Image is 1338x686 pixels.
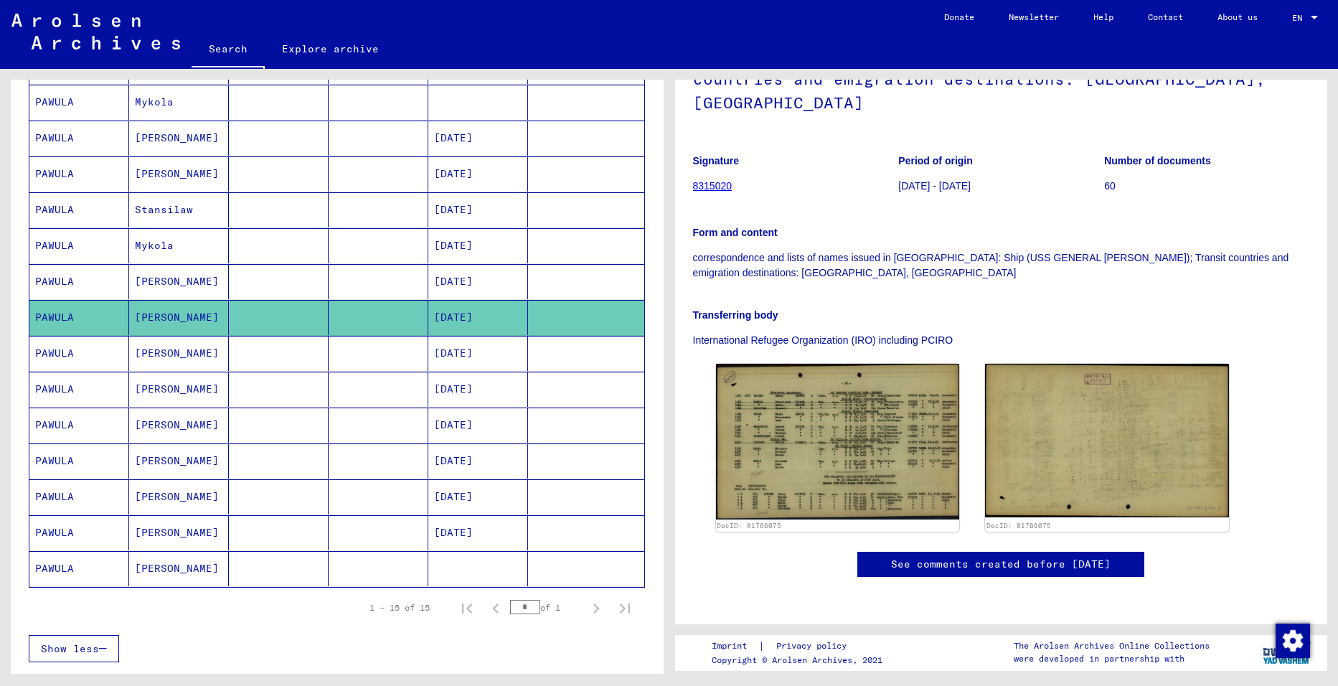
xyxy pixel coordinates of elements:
mat-cell: [DATE] [428,156,528,192]
mat-cell: [PERSON_NAME] [129,551,229,586]
mat-cell: PAWULA [29,85,129,120]
mat-cell: [DATE] [428,192,528,227]
b: Signature [693,155,740,166]
mat-cell: [PERSON_NAME] [129,408,229,443]
mat-cell: PAWULA [29,300,129,335]
p: were developed in partnership with [1014,652,1210,665]
mat-cell: Stansilaw [129,192,229,227]
span: Show less [41,642,99,655]
a: Imprint [712,639,758,654]
p: International Refugee Organization (IRO) including PCIRO [693,333,1310,348]
mat-cell: PAWULA [29,192,129,227]
img: 001.jpg [716,364,960,520]
a: 8315020 [693,180,732,192]
mat-cell: [PERSON_NAME] [129,156,229,192]
p: Copyright © Arolsen Archives, 2021 [712,654,882,667]
b: Form and content [693,227,778,238]
a: Explore archive [265,32,396,66]
img: 002.jpg [985,364,1229,517]
mat-cell: [PERSON_NAME] [129,443,229,479]
img: Change consent [1276,624,1310,658]
mat-cell: PAWULA [29,515,129,550]
mat-cell: PAWULA [29,264,129,299]
mat-cell: [DATE] [428,264,528,299]
mat-cell: [DATE] [428,336,528,371]
mat-cell: [DATE] [428,300,528,335]
a: DocID: 81766075 [986,522,1051,530]
b: Transferring body [693,309,778,321]
mat-cell: PAWULA [29,121,129,156]
mat-cell: PAWULA [29,443,129,479]
img: yv_logo.png [1260,634,1314,670]
mat-cell: [DATE] [428,515,528,550]
mat-cell: [PERSON_NAME] [129,372,229,407]
p: [DATE] - [DATE] [898,179,1103,194]
mat-cell: Mykola [129,85,229,120]
a: See comments created before [DATE] [891,557,1111,572]
mat-cell: [DATE] [428,372,528,407]
p: correspondence and lists of names issued in [GEOGRAPHIC_DATA]: Ship (USS GENERAL [PERSON_NAME]); ... [693,250,1310,281]
button: Next page [582,593,611,622]
mat-cell: [DATE] [428,479,528,514]
b: Period of origin [898,155,972,166]
mat-cell: Mykola [129,228,229,263]
mat-cell: [PERSON_NAME] [129,336,229,371]
div: 1 – 15 of 15 [369,601,430,614]
button: Last page [611,593,639,622]
mat-cell: [PERSON_NAME] [129,300,229,335]
mat-cell: PAWULA [29,408,129,443]
font: | [758,639,765,654]
b: Number of documents [1104,155,1211,166]
a: Privacy policy [765,639,864,654]
div: Change consent [1275,623,1309,657]
img: Arolsen_neg.svg [11,14,180,50]
mat-cell: [PERSON_NAME] [129,479,229,514]
mat-cell: PAWULA [29,336,129,371]
mat-cell: [DATE] [428,408,528,443]
font: of 1 [540,602,560,613]
mat-cell: PAWULA [29,551,129,586]
mat-cell: PAWULA [29,372,129,407]
p: The Arolsen Archives Online Collections [1014,639,1210,652]
button: Show less [29,635,119,662]
button: Previous page [481,593,510,622]
mat-cell: [PERSON_NAME] [129,264,229,299]
a: DocID: 81766075 [717,522,781,530]
mat-cell: [DATE] [428,228,528,263]
mat-cell: PAWULA [29,479,129,514]
a: Search [192,32,265,69]
span: EN [1292,13,1308,23]
mat-cell: [DATE] [428,121,528,156]
mat-cell: [DATE] [428,443,528,479]
mat-cell: [PERSON_NAME] [129,121,229,156]
mat-cell: PAWULA [29,228,129,263]
p: 60 [1104,179,1309,194]
mat-cell: [PERSON_NAME] [129,515,229,550]
mat-cell: PAWULA [29,156,129,192]
button: First page [453,593,481,622]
